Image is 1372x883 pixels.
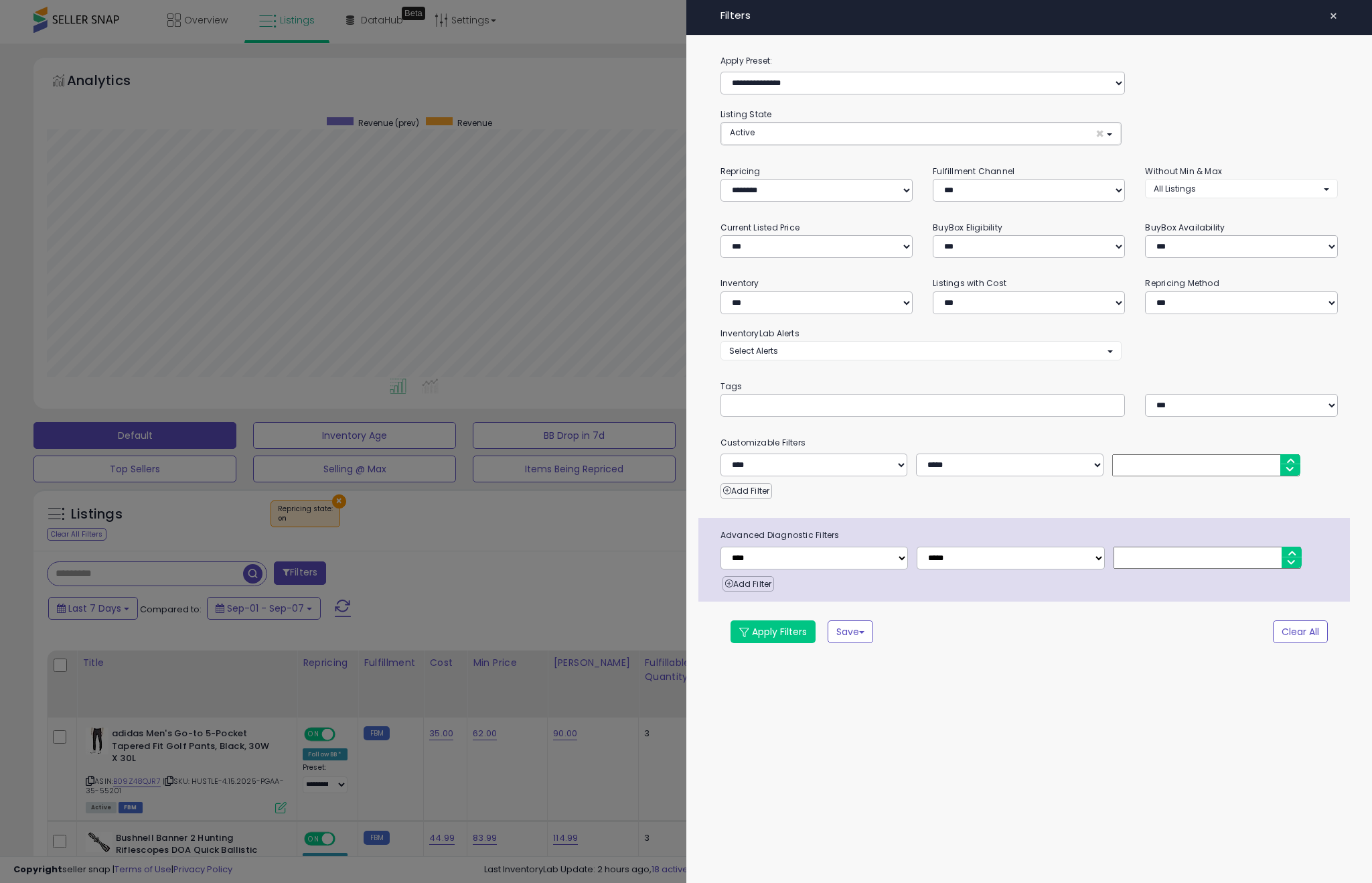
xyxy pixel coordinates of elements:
[1145,222,1225,233] small: BuyBox Availability
[828,620,873,643] button: Save
[1273,620,1328,643] button: Clear All
[1154,183,1196,194] span: All Listings
[720,328,799,339] small: InventoryLab Alerts
[1095,127,1104,141] span: ×
[1145,277,1219,289] small: Repricing Method
[1145,179,1337,198] button: All Listings
[933,165,1014,177] small: Fulfillment Channel
[933,222,1002,233] small: BuyBox Eligibility
[720,222,799,233] small: Current Listed Price
[720,109,772,120] small: Listing State
[731,620,816,643] button: Apply Filters
[710,528,1350,543] span: Advanced Diagnostic Filters
[720,10,1338,21] h4: Filters
[1324,7,1343,25] button: ×
[933,277,1006,289] small: Listings with Cost
[1329,7,1338,25] span: ×
[710,379,1348,394] small: Tags
[720,483,772,499] button: Add Filter
[720,277,759,289] small: Inventory
[720,165,761,177] small: Repricing
[730,127,755,138] span: Active
[710,54,1348,68] label: Apply Preset:
[710,435,1348,450] small: Customizable Filters
[729,345,778,356] span: Select Alerts
[1145,165,1222,177] small: Without Min & Max
[721,123,1121,145] button: Active ×
[720,341,1122,360] button: Select Alerts
[722,576,774,592] button: Add Filter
